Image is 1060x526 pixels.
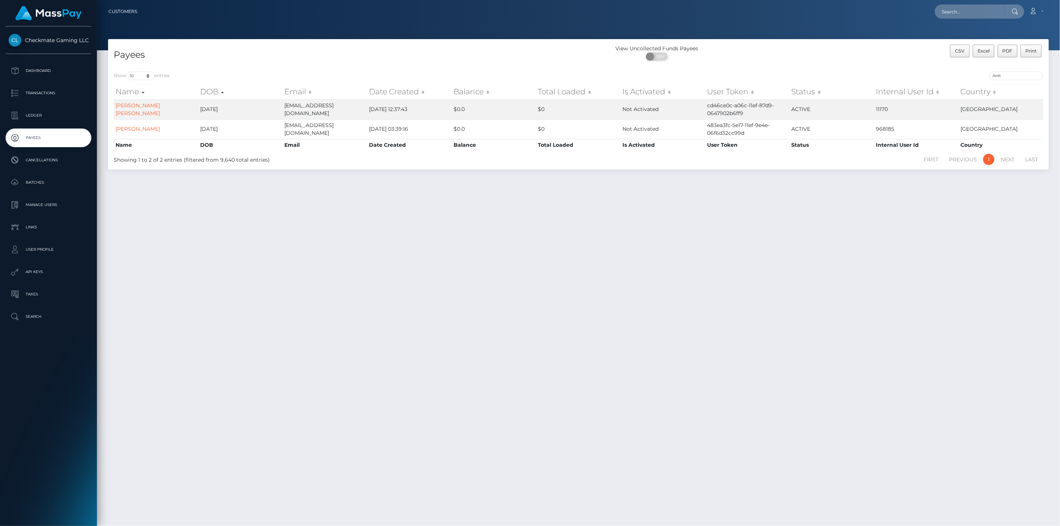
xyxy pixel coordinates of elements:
[198,99,283,119] td: [DATE]
[116,102,160,117] a: [PERSON_NAME] [PERSON_NAME]
[9,110,88,121] p: Ledger
[989,72,1043,80] input: Search transactions
[874,99,959,119] td: 11170
[452,84,536,99] th: Balance: activate to sort column ascending
[9,266,88,278] p: API Keys
[621,99,705,119] td: Not Activated
[9,289,88,300] p: Taxes
[114,84,198,99] th: Name: activate to sort column ascending
[959,139,1043,151] th: Country
[108,4,137,19] a: Customers
[621,139,705,151] th: Is Activated
[15,6,82,20] img: MassPay Logo
[6,106,91,125] a: Ledger
[114,153,495,164] div: Showing 1 to 2 of 2 entries (filtered from 9,640 total entries)
[978,48,990,54] span: Excel
[790,139,874,151] th: Status
[621,119,705,139] td: Not Activated
[6,129,91,147] a: Payees
[6,173,91,192] a: Batches
[705,119,790,139] td: 483ea3fc-5e17-11ef-9e4e-06f6d32cc99d
[973,45,995,57] button: Excel
[283,84,367,99] th: Email: activate to sort column ascending
[9,177,88,188] p: Batches
[6,196,91,214] a: Manage Users
[6,307,91,326] a: Search
[9,132,88,143] p: Payees
[367,139,452,151] th: Date Created
[9,244,88,255] p: User Profile
[6,61,91,80] a: Dashboard
[452,99,536,119] td: $0.0
[367,84,452,99] th: Date Created: activate to sort column ascending
[874,84,959,99] th: Internal User Id: activate to sort column ascending
[705,84,790,99] th: User Token: activate to sort column ascending
[283,99,367,119] td: [EMAIL_ADDRESS][DOMAIN_NAME]
[6,240,91,259] a: User Profile
[705,139,790,151] th: User Token
[874,119,959,139] td: 968185
[116,126,160,132] a: [PERSON_NAME]
[452,139,536,151] th: Balance
[705,99,790,119] td: cd46ce0c-a06c-11ef-87d9-0647902b6ff9
[1003,48,1013,54] span: PDF
[6,218,91,237] a: Links
[367,119,452,139] td: [DATE] 03:39:16
[9,65,88,76] p: Dashboard
[6,263,91,281] a: API Keys
[9,222,88,233] p: Links
[536,99,621,119] td: $0
[578,45,735,53] div: View Uncollected Funds Payees
[536,119,621,139] td: $0
[9,199,88,210] p: Manage Users
[6,84,91,102] a: Transactions
[198,139,283,151] th: DOB
[283,139,367,151] th: Email
[935,4,1005,19] input: Search...
[1020,45,1042,57] button: Print
[367,99,452,119] td: [DATE] 12:37:43
[452,119,536,139] td: $0.0
[998,45,1018,57] button: PDF
[874,139,959,151] th: Internal User Id
[9,88,88,99] p: Transactions
[6,151,91,169] a: Cancellations
[126,72,154,80] select: Showentries
[9,155,88,166] p: Cancellations
[955,48,965,54] span: CSV
[283,119,367,139] td: [EMAIL_ADDRESS][DOMAIN_NAME]
[536,139,621,151] th: Total Loaded
[650,53,669,61] span: OFF
[6,37,91,44] span: Checkmate Gaming LLC
[198,119,283,139] td: [DATE]
[114,72,170,80] label: Show entries
[959,119,1043,139] td: [GEOGRAPHIC_DATA]
[621,84,705,99] th: Is Activated: activate to sort column ascending
[114,139,198,151] th: Name
[983,154,994,165] a: 1
[959,84,1043,99] th: Country: activate to sort column ascending
[9,311,88,322] p: Search
[6,285,91,304] a: Taxes
[959,99,1043,119] td: [GEOGRAPHIC_DATA]
[1026,48,1037,54] span: Print
[950,45,970,57] button: CSV
[790,119,874,139] td: ACTIVE
[536,84,621,99] th: Total Loaded: activate to sort column ascending
[114,48,573,61] h4: Payees
[198,84,283,99] th: DOB: activate to sort column descending
[790,84,874,99] th: Status: activate to sort column ascending
[790,99,874,119] td: ACTIVE
[9,34,21,47] img: Checkmate Gaming LLC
